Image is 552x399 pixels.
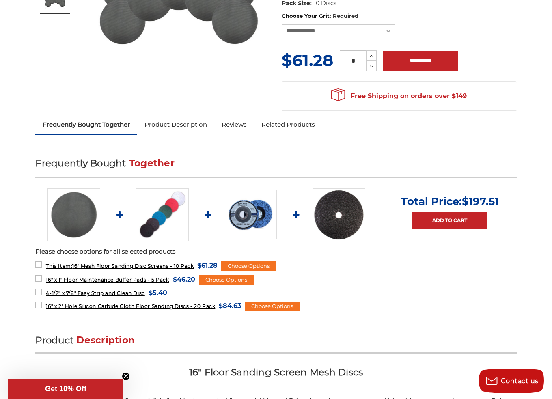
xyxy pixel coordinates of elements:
button: Contact us [479,369,544,393]
span: 4-1/2" x 7/8" Easy Strip and Clean Disc [46,290,144,296]
span: $61.28 [282,50,333,70]
span: Get 10% Off [45,385,86,393]
div: Choose Options [199,275,254,285]
a: Related Products [254,116,322,134]
span: $197.51 [462,195,499,208]
span: Contact us [501,377,539,385]
small: Required [333,13,358,19]
span: Product [35,334,73,346]
span: Description [76,334,135,346]
span: 16" x 1" Floor Maintenance Buffer Pads - 5 Pack [46,277,169,283]
a: Product Description [137,116,214,134]
p: Please choose options for all selected products [35,247,516,257]
span: $5.40 [149,287,167,298]
label: Choose Your Grit: [282,12,517,20]
strong: This Item: [46,263,72,269]
div: Choose Options [221,261,276,271]
div: Get 10% OffClose teaser [8,379,123,399]
span: $84.63 [219,300,241,311]
span: $61.28 [197,260,218,271]
strong: 16" Floor Sanding Screen Mesh Discs [189,367,363,378]
span: $46.20 [173,274,195,285]
p: Total Price: [401,195,499,208]
span: Together [129,157,175,169]
span: 16" Mesh Floor Sanding Disc Screens - 10 Pack [46,263,194,269]
span: Free Shipping on orders over $149 [331,88,467,104]
div: Choose Options [245,302,300,311]
span: 16" x 2" Hole Silicon Carbide Cloth Floor Sanding Discs - 20 Pack [46,303,215,309]
a: Add to Cart [412,212,487,229]
span: Frequently Bought [35,157,126,169]
button: Close teaser [122,372,130,380]
img: 16" Floor Sanding Mesh Screen [47,188,100,241]
a: Reviews [214,116,254,134]
a: Frequently Bought Together [35,116,137,134]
